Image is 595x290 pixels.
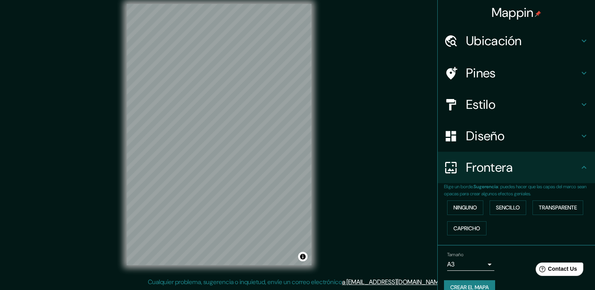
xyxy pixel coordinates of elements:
[490,200,526,215] button: Sencillo
[466,128,579,144] h4: Diseño
[298,252,308,261] button: Alternar atribución
[447,221,486,236] button: Capricho
[539,203,577,213] font: Transparente
[438,89,595,120] div: Estilo
[438,152,595,183] div: Frontera
[444,183,595,197] p: Elige un borde. : puedes hacer que las capas del marco sean opacas para crear algunos efectos gen...
[466,65,579,81] h4: Pines
[438,25,595,57] div: Ubicación
[466,33,579,49] h4: Ubicación
[438,120,595,152] div: Diseño
[447,200,483,215] button: Ninguno
[148,277,445,287] p: Cualquier problema, sugerencia o inquietud, envíe un correo electrónico .
[535,11,541,17] img: pin-icon.png
[447,258,494,271] div: A3
[453,224,480,233] font: Capricho
[525,259,586,281] iframe: Help widget launcher
[447,251,463,258] label: Tamaño
[532,200,583,215] button: Transparente
[453,203,477,213] font: Ninguno
[127,4,311,265] canvas: Mapa
[496,203,520,213] font: Sencillo
[342,278,444,286] a: a [EMAIL_ADDRESS][DOMAIN_NAME]
[466,160,579,175] h4: Frontera
[473,184,498,190] b: Sugerencia
[438,57,595,89] div: Pines
[492,4,534,21] font: Mappin
[466,97,579,112] h4: Estilo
